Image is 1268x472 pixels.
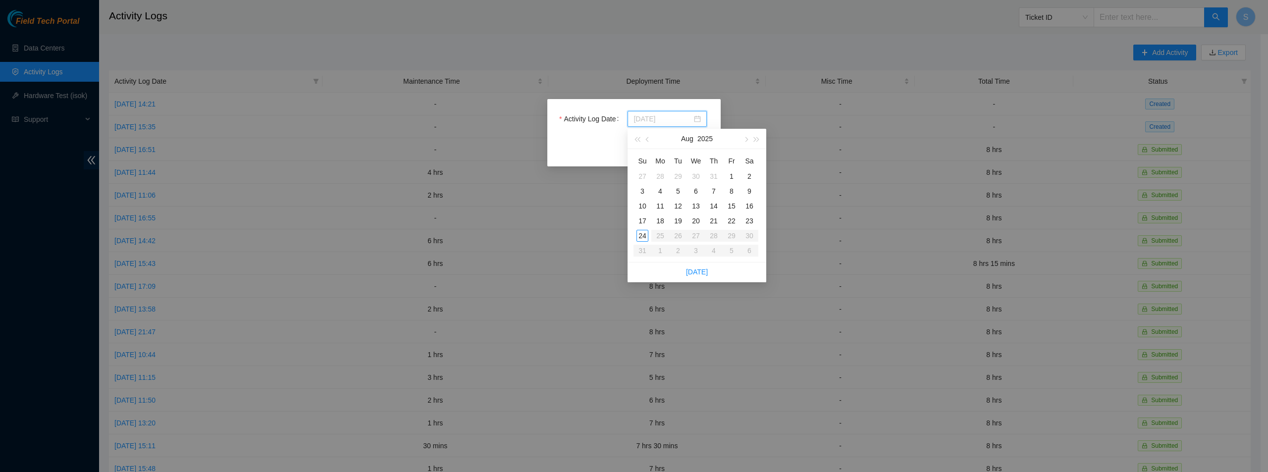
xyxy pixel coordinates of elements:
td: 2025-07-28 [651,169,669,184]
td: 2025-07-27 [634,169,651,184]
div: 20 [690,215,702,227]
div: 18 [654,215,666,227]
td: 2025-08-22 [723,213,740,228]
td: 2025-08-11 [651,199,669,213]
div: 21 [708,215,720,227]
td: 2025-08-15 [723,199,740,213]
div: 17 [636,215,648,227]
td: 2025-08-13 [687,199,705,213]
th: Th [705,153,723,169]
td: 2025-08-05 [669,184,687,199]
td: 2025-08-21 [705,213,723,228]
div: 12 [672,200,684,212]
td: 2025-08-04 [651,184,669,199]
div: 30 [690,170,702,182]
div: 14 [708,200,720,212]
div: 28 [654,170,666,182]
div: 22 [726,215,738,227]
th: We [687,153,705,169]
div: 24 [636,230,648,242]
div: 3 [636,185,648,197]
td: 2025-08-02 [740,169,758,184]
td: 2025-08-20 [687,213,705,228]
div: 27 [636,170,648,182]
td: 2025-08-03 [634,184,651,199]
div: 9 [743,185,755,197]
td: 2025-08-01 [723,169,740,184]
div: 13 [690,200,702,212]
div: 10 [636,200,648,212]
div: 2 [743,170,755,182]
div: 16 [743,200,755,212]
th: Mo [651,153,669,169]
th: Fr [723,153,740,169]
div: 19 [672,215,684,227]
th: Su [634,153,651,169]
button: Aug [681,129,693,149]
td: 2025-07-29 [669,169,687,184]
div: 11 [654,200,666,212]
div: 7 [708,185,720,197]
td: 2025-08-16 [740,199,758,213]
td: 2025-08-06 [687,184,705,199]
div: 6 [690,185,702,197]
div: 23 [743,215,755,227]
input: Activity Log Date [634,113,692,124]
td: 2025-08-10 [634,199,651,213]
td: 2025-08-07 [705,184,723,199]
div: 8 [726,185,738,197]
td: 2025-08-19 [669,213,687,228]
th: Sa [740,153,758,169]
div: 15 [726,200,738,212]
div: 4 [654,185,666,197]
td: 2025-07-31 [705,169,723,184]
td: 2025-08-23 [740,213,758,228]
td: 2025-08-18 [651,213,669,228]
div: 29 [672,170,684,182]
a: [DATE] [686,268,708,276]
td: 2025-08-08 [723,184,740,199]
div: 5 [672,185,684,197]
div: 1 [726,170,738,182]
td: 2025-07-30 [687,169,705,184]
div: 31 [708,170,720,182]
label: Activity Log Date [559,111,623,127]
td: 2025-08-17 [634,213,651,228]
td: 2025-08-12 [669,199,687,213]
td: 2025-08-24 [634,228,651,243]
td: 2025-08-14 [705,199,723,213]
th: Tu [669,153,687,169]
button: 2025 [697,129,713,149]
td: 2025-08-09 [740,184,758,199]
